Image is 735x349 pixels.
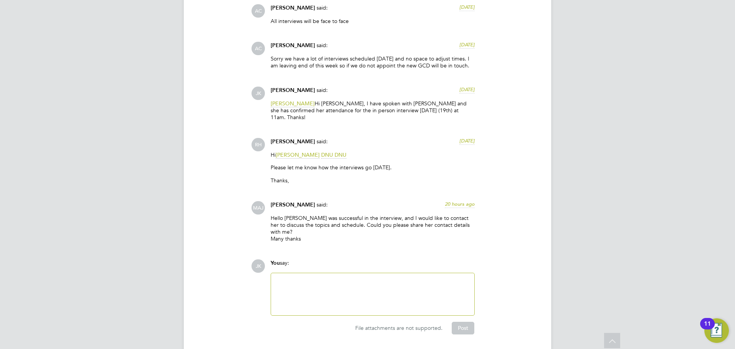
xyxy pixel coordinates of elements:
[355,324,443,331] span: File attachments are not supported.
[704,318,729,343] button: Open Resource Center, 11 new notifications
[271,259,475,273] div: say:
[452,322,474,334] button: Post
[317,138,328,145] span: said:
[276,151,320,159] span: [PERSON_NAME]
[271,87,315,93] span: [PERSON_NAME]
[252,259,265,273] span: JK
[317,201,328,208] span: said:
[271,151,475,158] p: Hi
[271,42,315,49] span: [PERSON_NAME]
[252,87,265,100] span: JK
[271,100,475,121] p: Hi [PERSON_NAME], I have spoken with [PERSON_NAME] and she has confirmed her attendance for the i...
[252,42,265,55] span: AC
[271,215,475,242] p: Hello [PERSON_NAME] was successful in the interview, and I would like to contact her to discuss t...
[459,4,475,10] span: [DATE]
[271,202,315,208] span: [PERSON_NAME]
[704,324,711,334] div: 11
[271,177,475,184] p: Thanks,
[271,100,315,107] span: [PERSON_NAME]
[271,138,315,145] span: [PERSON_NAME]
[317,87,328,93] span: said:
[271,164,475,171] p: Please let me know how the interviews go [DATE].
[317,4,328,11] span: said:
[321,151,346,159] span: DNU DNU
[271,5,315,11] span: [PERSON_NAME]
[252,201,265,215] span: MAJ
[271,18,475,25] p: All interviews will be face to face
[271,55,475,69] p: Sorry we have a lot of interviews scheduled [DATE] and no space to adjust times. I am leaving end...
[459,138,475,144] span: [DATE]
[271,260,280,266] span: You
[459,41,475,48] span: [DATE]
[317,42,328,49] span: said:
[459,86,475,93] span: [DATE]
[445,201,475,207] span: 20 hours ago
[252,4,265,18] span: AC
[252,138,265,151] span: RH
